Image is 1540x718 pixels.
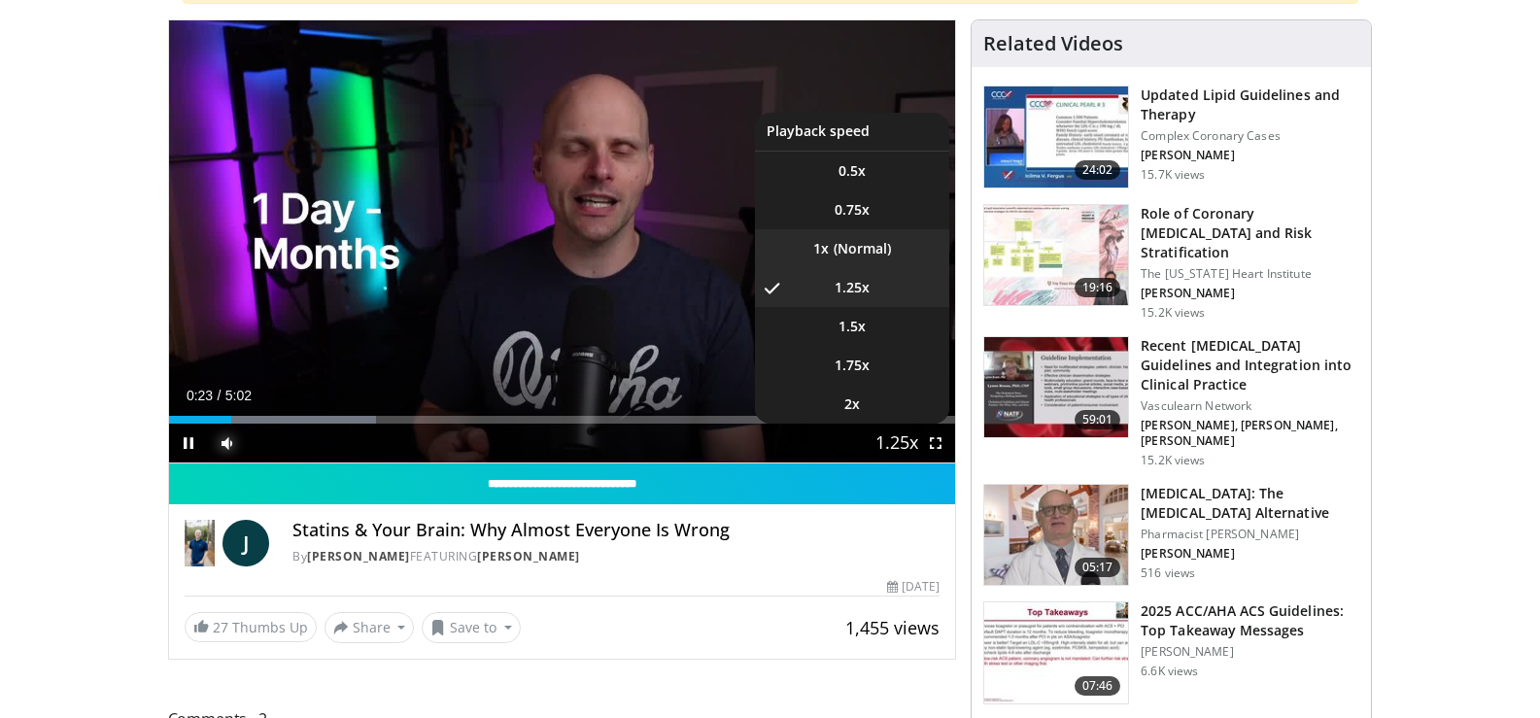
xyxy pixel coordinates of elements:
img: 87825f19-cf4c-4b91-bba1-ce218758c6bb.150x105_q85_crop-smart_upscale.jpg [984,337,1128,438]
span: 1x [813,239,829,258]
p: [PERSON_NAME], [PERSON_NAME], [PERSON_NAME] [1141,418,1359,449]
span: / [218,388,222,403]
h3: 2025 ACC/AHA ACS Guidelines: Top Takeaway Messages [1141,601,1359,640]
p: [PERSON_NAME] [1141,148,1359,163]
span: 27 [213,618,228,636]
h4: Related Videos [983,32,1123,55]
button: Mute [208,424,247,462]
h3: [MEDICAL_DATA]: The [MEDICAL_DATA] Alternative [1141,484,1359,523]
p: Vasculearn Network [1141,398,1359,414]
p: 15.2K views [1141,305,1205,321]
a: 05:17 [MEDICAL_DATA]: The [MEDICAL_DATA] Alternative Pharmacist [PERSON_NAME] [PERSON_NAME] 516 v... [983,484,1359,587]
span: 1.5x [838,317,866,336]
h3: Recent [MEDICAL_DATA] Guidelines and Integration into Clinical Practice [1141,336,1359,394]
h4: Statins & Your Brain: Why Almost Everyone Is Wrong [292,520,940,541]
span: 1.25x [835,278,870,297]
p: Complex Coronary Cases [1141,128,1359,144]
p: 516 views [1141,565,1195,581]
h3: Updated Lipid Guidelines and Therapy [1141,85,1359,124]
span: 07:46 [1075,676,1121,696]
a: 59:01 Recent [MEDICAL_DATA] Guidelines and Integration into Clinical Practice Vasculearn Network ... [983,336,1359,468]
button: Fullscreen [916,424,955,462]
img: 77f671eb-9394-4acc-bc78-a9f077f94e00.150x105_q85_crop-smart_upscale.jpg [984,86,1128,188]
span: 59:01 [1075,410,1121,429]
p: 6.6K views [1141,664,1198,679]
button: Playback Rate [877,424,916,462]
span: 1,455 views [845,616,940,639]
img: Dr. Jordan Rennicke [185,520,216,566]
span: 05:17 [1075,558,1121,577]
p: [PERSON_NAME] [1141,546,1359,562]
p: 15.2K views [1141,453,1205,468]
a: 24:02 Updated Lipid Guidelines and Therapy Complex Coronary Cases [PERSON_NAME] 15.7K views [983,85,1359,188]
video-js: Video Player [169,20,956,463]
div: Progress Bar [169,416,956,424]
a: 27 Thumbs Up [185,612,317,642]
span: 0:23 [187,388,213,403]
span: 2x [844,394,860,414]
img: ce9609b9-a9bf-4b08-84dd-8eeb8ab29fc6.150x105_q85_crop-smart_upscale.jpg [984,485,1128,586]
button: Pause [169,424,208,462]
img: 369ac253-1227-4c00-b4e1-6e957fd240a8.150x105_q85_crop-smart_upscale.jpg [984,602,1128,703]
button: Share [325,612,415,643]
h3: Role of Coronary [MEDICAL_DATA] and Risk Stratification [1141,204,1359,262]
span: 5:02 [225,388,252,403]
p: [PERSON_NAME] [1141,644,1359,660]
span: 0.5x [838,161,866,181]
a: 07:46 2025 ACC/AHA ACS Guidelines: Top Takeaway Messages [PERSON_NAME] 6.6K views [983,601,1359,704]
p: 15.7K views [1141,167,1205,183]
span: 24:02 [1075,160,1121,180]
a: 19:16 Role of Coronary [MEDICAL_DATA] and Risk Stratification The [US_STATE] Heart Institute [PER... [983,204,1359,321]
p: [PERSON_NAME] [1141,286,1359,301]
div: By FEATURING [292,548,940,565]
p: Pharmacist [PERSON_NAME] [1141,527,1359,542]
button: Save to [422,612,521,643]
span: 0.75x [835,200,870,220]
p: The [US_STATE] Heart Institute [1141,266,1359,282]
a: J [222,520,269,566]
a: [PERSON_NAME] [307,548,410,564]
span: 19:16 [1075,278,1121,297]
a: [PERSON_NAME] [477,548,580,564]
div: [DATE] [887,578,940,596]
img: 1efa8c99-7b8a-4ab5-a569-1c219ae7bd2c.150x105_q85_crop-smart_upscale.jpg [984,205,1128,306]
span: 1.75x [835,356,870,375]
